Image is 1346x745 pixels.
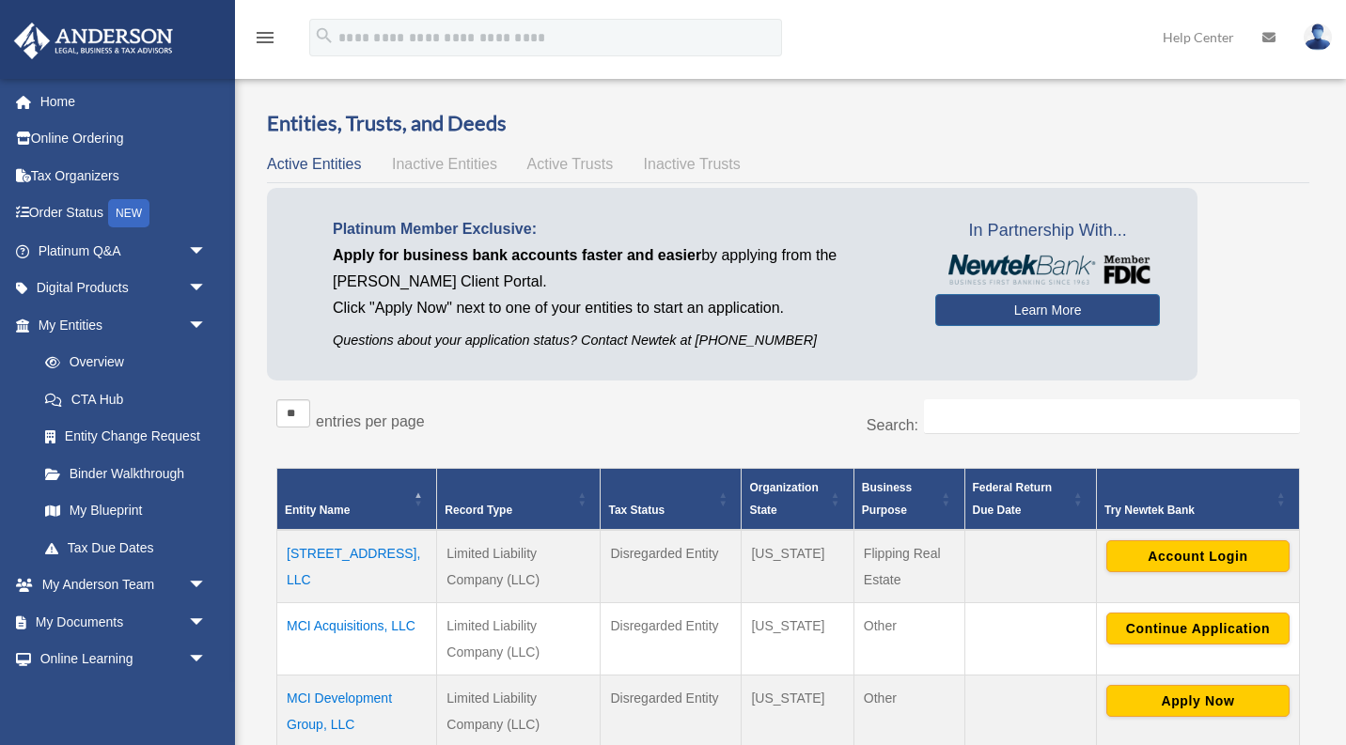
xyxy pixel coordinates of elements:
td: MCI Acquisitions, LLC [277,603,437,675]
p: Questions about your application status? Contact Newtek at [PHONE_NUMBER] [333,329,907,352]
span: Entity Name [285,504,350,517]
a: Order StatusNEW [13,194,235,233]
a: Platinum Q&Aarrow_drop_down [13,232,235,270]
a: Tax Due Dates [26,529,226,567]
th: Record Type: Activate to sort [437,469,601,531]
span: arrow_drop_down [188,306,226,345]
img: NewtekBankLogoSM.png [945,255,1150,285]
span: arrow_drop_down [188,232,226,271]
td: Disregarded Entity [601,530,742,603]
th: Business Purpose: Activate to sort [853,469,964,531]
td: [US_STATE] [742,603,853,675]
label: entries per page [316,413,425,429]
p: by applying from the [PERSON_NAME] Client Portal. [333,242,907,295]
a: Online Ordering [13,120,235,158]
th: Entity Name: Activate to invert sorting [277,469,437,531]
a: Tax Organizers [13,157,235,194]
div: NEW [108,199,149,227]
td: Other [853,603,964,675]
button: Account Login [1106,540,1290,572]
th: Tax Status: Activate to sort [601,469,742,531]
a: Billingarrow_drop_down [13,677,235,715]
span: arrow_drop_down [188,603,226,642]
td: [STREET_ADDRESS], LLC [277,530,437,603]
a: Digital Productsarrow_drop_down [13,270,235,307]
a: CTA Hub [26,380,226,418]
span: Active Entities [267,156,361,172]
i: menu [254,26,276,49]
span: arrow_drop_down [188,567,226,605]
p: Platinum Member Exclusive: [333,216,907,242]
span: arrow_drop_down [188,270,226,308]
td: Disregarded Entity [601,603,742,675]
a: My Blueprint [26,492,226,530]
td: Flipping Real Estate [853,530,964,603]
a: menu [254,33,276,49]
span: Business Purpose [862,481,912,517]
i: search [314,25,335,46]
p: Click "Apply Now" next to one of your entities to start an application. [333,295,907,321]
span: Inactive Entities [392,156,497,172]
a: Learn More [935,294,1160,326]
a: My Entitiesarrow_drop_down [13,306,226,344]
span: Record Type [445,504,512,517]
span: In Partnership With... [935,216,1160,246]
span: Inactive Trusts [644,156,741,172]
span: Federal Return Due Date [973,481,1053,517]
span: Apply for business bank accounts faster and easier [333,247,701,263]
td: Limited Liability Company (LLC) [437,530,601,603]
a: Home [13,83,235,120]
a: My Anderson Teamarrow_drop_down [13,567,235,604]
button: Apply Now [1106,685,1290,717]
span: Tax Status [608,504,665,517]
img: Anderson Advisors Platinum Portal [8,23,179,59]
span: arrow_drop_down [188,677,226,716]
span: Active Trusts [527,156,614,172]
th: Federal Return Due Date: Activate to sort [964,469,1096,531]
a: Binder Walkthrough [26,455,226,492]
th: Organization State: Activate to sort [742,469,853,531]
button: Continue Application [1106,613,1290,644]
a: Account Login [1106,548,1290,563]
a: Entity Change Request [26,418,226,456]
td: [US_STATE] [742,530,853,603]
h3: Entities, Trusts, and Deeds [267,109,1309,138]
div: Try Newtek Bank [1104,499,1271,521]
span: arrow_drop_down [188,641,226,679]
td: Limited Liability Company (LLC) [437,603,601,675]
a: My Documentsarrow_drop_down [13,603,235,641]
a: Overview [26,344,216,381]
a: Online Learningarrow_drop_down [13,641,235,678]
th: Try Newtek Bank : Activate to sort [1096,469,1299,531]
span: Organization State [749,481,818,517]
img: User Pic [1304,23,1332,51]
label: Search: [867,417,918,433]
